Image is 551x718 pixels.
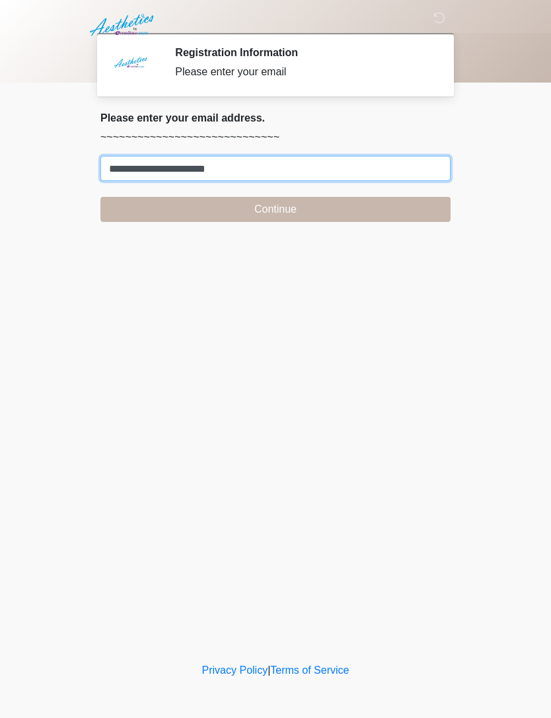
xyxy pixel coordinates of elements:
img: Agent Avatar [110,46,150,86]
a: Terms of Service [270,664,349,676]
button: Continue [100,197,451,222]
a: | [268,664,270,676]
h2: Please enter your email address. [100,112,451,124]
p: ~~~~~~~~~~~~~~~~~~~~~~~~~~~~~ [100,129,451,145]
a: Privacy Policy [202,664,268,676]
h2: Registration Information [175,46,431,59]
div: Please enter your email [175,64,431,80]
img: Aesthetics by Emediate Cure Logo [87,10,159,40]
